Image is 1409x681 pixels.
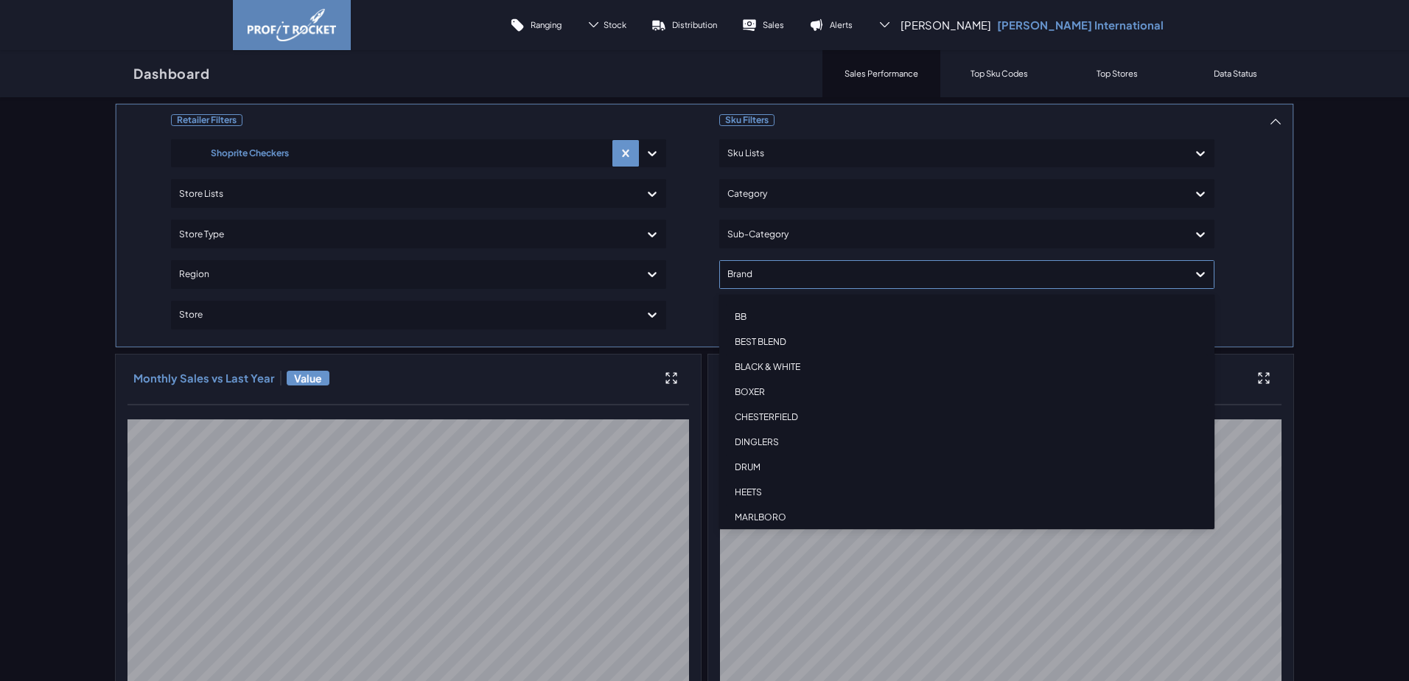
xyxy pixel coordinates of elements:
[997,18,1164,32] p: [PERSON_NAME] International
[171,114,242,126] span: Retailer Filters
[763,19,784,30] p: Sales
[1097,68,1138,79] p: Top Stores
[287,371,329,385] span: Value
[726,329,1208,355] div: BEST BLEND
[727,223,1180,246] div: Sub-Category
[531,19,562,30] p: Ranging
[133,371,275,385] h3: Monthly Sales vs Last Year
[179,182,632,206] div: Store Lists
[726,380,1208,405] div: BOXER
[726,405,1208,430] div: CHESTERFIELD
[726,480,1208,505] div: HEETS
[726,505,1208,530] div: MARLBORO
[179,223,632,246] div: Store Type
[1214,68,1257,79] p: Data Status
[726,355,1208,380] div: BLACK & WHITE
[730,7,797,43] a: Sales
[726,430,1208,455] div: DINGLERS
[604,19,626,30] span: Stock
[845,68,918,79] p: Sales Performance
[497,7,574,43] a: Ranging
[726,304,1208,329] div: BB
[901,18,991,32] span: [PERSON_NAME]
[672,19,717,30] p: Distribution
[830,19,853,30] p: Alerts
[719,114,775,126] span: Sku Filters
[179,303,632,326] div: Store
[971,68,1028,79] p: Top Sku Codes
[727,142,1180,165] div: Sku Lists
[115,50,228,97] a: Dashboard
[179,262,632,286] div: Region
[727,182,1180,206] div: Category
[179,142,321,165] div: Shoprite Checkers
[727,262,1180,286] div: Brand
[639,7,730,43] a: Distribution
[797,7,865,43] a: Alerts
[248,9,336,41] img: image
[726,455,1208,480] div: DRUM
